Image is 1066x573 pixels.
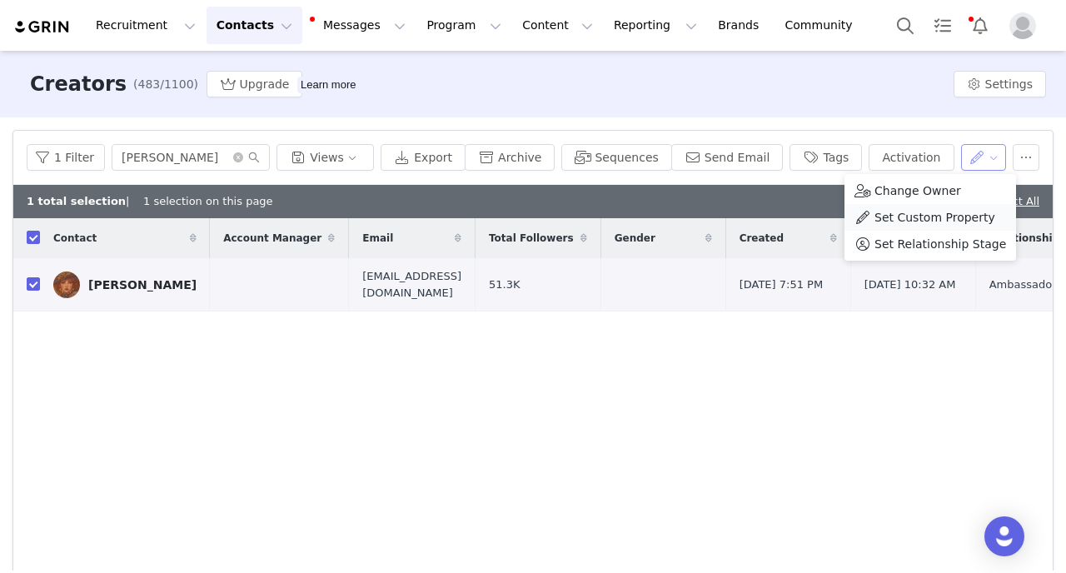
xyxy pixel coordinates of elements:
h3: Creators [30,69,127,99]
button: Settings [954,71,1046,97]
button: Messages [303,7,416,44]
button: Profile [999,12,1053,39]
button: Search [887,7,924,44]
button: Content [512,7,603,44]
button: Send Email [671,144,784,171]
span: Created [740,231,784,246]
span: Total Followers [489,231,574,246]
span: 51.3K [489,277,520,293]
button: Reporting [604,7,707,44]
span: Gender [615,231,655,246]
button: Program [416,7,511,44]
span: Email [362,231,393,246]
button: Export [381,144,466,171]
button: Upgrade [207,71,303,97]
span: [DATE] 7:51 PM [740,277,823,293]
div: [PERSON_NAME] [88,278,197,291]
button: Recruitment [86,7,206,44]
button: Activation [869,144,954,171]
button: Archive [465,144,555,171]
img: grin logo [13,19,72,35]
a: Community [775,7,870,44]
span: Account Manager [223,231,321,246]
a: [PERSON_NAME] [53,272,197,298]
a: Tasks [924,7,961,44]
span: [DATE] 10:32 AM [864,277,956,293]
span: Change Owner [874,182,961,200]
button: Tags [790,144,862,171]
button: Notifications [962,7,999,44]
button: 1 Filter [27,144,105,171]
span: Contact [53,231,97,246]
span: Set Custom Property [874,208,995,227]
i: icon: search [248,152,260,163]
i: icon: close-circle [233,152,243,162]
div: | 1 selection on this page [27,193,273,210]
div: Open Intercom Messenger [984,516,1024,556]
img: placeholder-profile.jpg [1009,12,1036,39]
button: Views [276,144,374,171]
b: 1 total selection [27,195,126,207]
button: Sequences [561,144,671,171]
a: Brands [708,7,774,44]
span: Set Relationship Stage [874,235,1006,253]
span: [EMAIL_ADDRESS][DOMAIN_NAME] [362,268,461,301]
input: Search... [112,144,270,171]
button: Contacts [207,7,302,44]
img: d6e58be3-777e-416e-9641-081039800313.jpg [53,272,80,298]
span: (483/1100) [133,76,198,93]
div: Tooltip anchor [297,77,359,93]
